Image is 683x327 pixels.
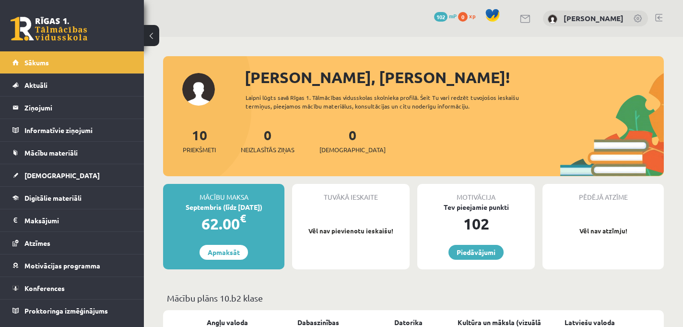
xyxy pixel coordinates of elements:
[24,284,65,292] span: Konferences
[12,232,132,254] a: Atzīmes
[12,254,132,277] a: Motivācijas programma
[434,12,457,20] a: 102 mP
[417,212,535,235] div: 102
[24,239,50,247] span: Atzīmes
[548,14,557,24] img: Daniels Andrejs Mažis
[417,184,535,202] div: Motivācija
[24,58,49,67] span: Sākums
[297,226,405,236] p: Vēl nav pievienotu ieskaišu!
[167,291,660,304] p: Mācību plāns 10.b2 klase
[24,209,132,231] legend: Maksājumi
[241,145,294,155] span: Neizlasītās ziņas
[163,202,284,212] div: Septembris (līdz [DATE])
[448,245,504,260] a: Piedāvājumi
[12,119,132,141] a: Informatīvie ziņojumi
[24,119,132,141] legend: Informatīvie ziņojumi
[24,261,100,270] span: Motivācijas programma
[434,12,447,22] span: 102
[183,126,216,155] a: 10Priekšmeti
[564,13,624,23] a: [PERSON_NAME]
[12,277,132,299] a: Konferences
[458,12,480,20] a: 0 xp
[24,171,100,180] span: [DEMOGRAPHIC_DATA]
[245,66,664,89] div: [PERSON_NAME], [PERSON_NAME]!
[240,211,246,225] span: €
[449,12,457,20] span: mP
[12,300,132,322] a: Proktoringa izmēģinājums
[12,187,132,209] a: Digitālie materiāli
[12,164,132,186] a: [DEMOGRAPHIC_DATA]
[163,212,284,235] div: 62.00
[163,184,284,202] div: Mācību maksa
[24,148,78,157] span: Mācību materiāli
[12,97,132,119] a: Ziņojumi
[12,74,132,96] a: Aktuāli
[183,145,216,155] span: Priekšmeti
[469,12,475,20] span: xp
[292,184,410,202] div: Tuvākā ieskaite
[241,126,294,155] a: 0Neizlasītās ziņas
[24,194,82,202] span: Digitālie materiāli
[24,81,47,89] span: Aktuāli
[24,97,132,119] legend: Ziņojumi
[11,17,87,41] a: Rīgas 1. Tālmācības vidusskola
[458,12,468,22] span: 0
[547,226,659,236] p: Vēl nav atzīmju!
[417,202,535,212] div: Tev pieejamie punkti
[12,142,132,164] a: Mācību materiāli
[24,306,108,315] span: Proktoringa izmēģinājums
[246,93,546,110] div: Laipni lūgts savā Rīgas 1. Tālmācības vidusskolas skolnieka profilā. Šeit Tu vari redzēt tuvojošo...
[319,145,386,155] span: [DEMOGRAPHIC_DATA]
[12,51,132,73] a: Sākums
[319,126,386,155] a: 0[DEMOGRAPHIC_DATA]
[12,209,132,231] a: Maksājumi
[200,245,248,260] a: Apmaksāt
[542,184,664,202] div: Pēdējā atzīme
